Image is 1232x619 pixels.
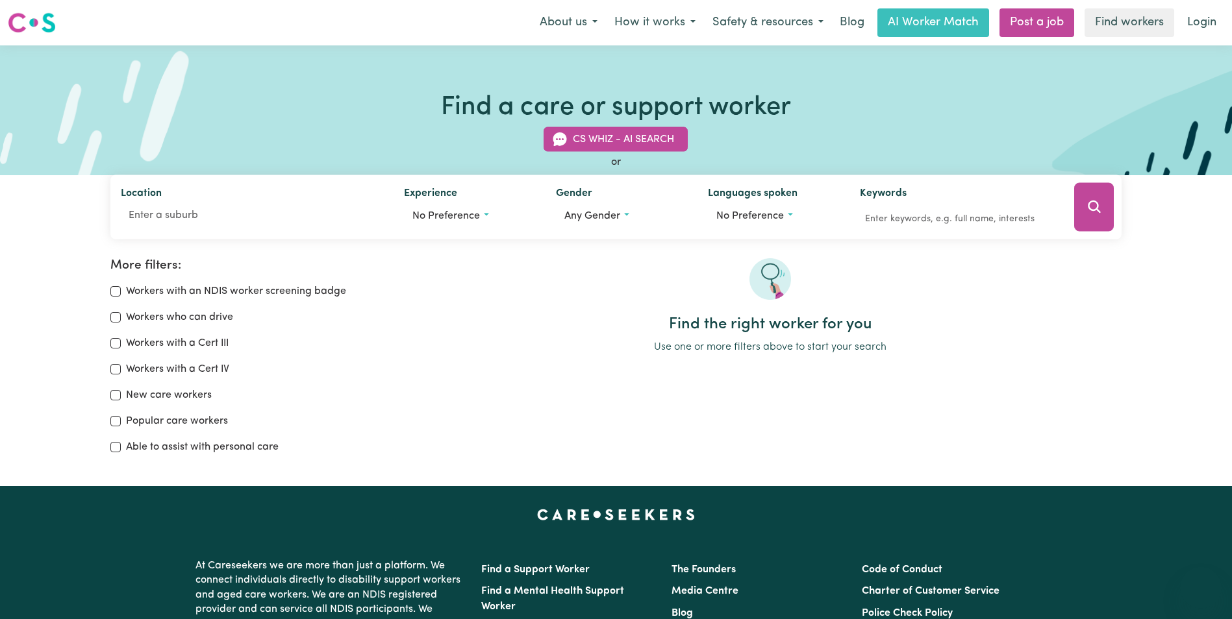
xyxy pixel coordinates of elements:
a: AI Worker Match [877,8,989,37]
input: Enter keywords, e.g. full name, interests [860,209,1057,229]
a: Blog [832,8,872,37]
label: Gender [556,186,592,204]
label: Experience [404,186,457,204]
a: Find workers [1085,8,1174,37]
a: Charter of Customer Service [862,586,999,596]
label: Workers with an NDIS worker screening badge [126,284,346,299]
button: Safety & resources [704,9,832,36]
a: Find a Mental Health Support Worker [481,586,624,612]
button: Worker language preferences [708,204,839,228]
h2: More filters: [110,258,403,273]
label: Location [121,186,162,204]
button: Worker experience options [404,204,535,228]
a: Code of Conduct [862,564,942,575]
button: About us [531,9,606,36]
button: Search [1074,183,1114,232]
input: Enter a suburb [121,204,383,227]
a: Careseekers logo [8,8,56,38]
a: Post a job [999,8,1074,37]
button: CS Whiz - AI Search [544,127,688,152]
button: Worker gender preference [556,204,687,228]
a: Find a Support Worker [481,564,590,575]
button: How it works [606,9,704,36]
span: Any gender [564,211,620,221]
div: or [110,154,1122,170]
a: Police Check Policy [862,608,953,618]
iframe: Button to launch messaging window [1180,567,1222,609]
label: Popular care workers [126,413,228,429]
label: Workers with a Cert IV [126,361,229,377]
h2: Find the right worker for you [418,315,1122,334]
span: No preference [412,211,480,221]
label: Workers who can drive [126,309,233,325]
a: Blog [672,608,693,618]
label: Workers with a Cert III [126,335,229,351]
label: Able to assist with personal care [126,439,279,455]
img: Careseekers logo [8,11,56,34]
label: Keywords [860,186,907,204]
label: New care workers [126,387,212,403]
a: Login [1179,8,1224,37]
a: The Founders [672,564,736,575]
p: Use one or more filters above to start your search [418,339,1122,355]
a: Media Centre [672,586,738,596]
a: Careseekers home page [537,509,695,520]
span: No preference [716,211,784,221]
h1: Find a care or support worker [441,92,791,123]
label: Languages spoken [708,186,798,204]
